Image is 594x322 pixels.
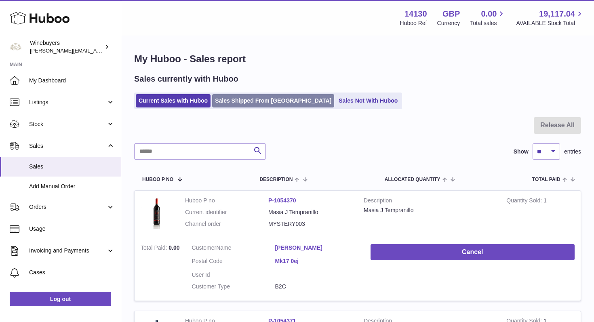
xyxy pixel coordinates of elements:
[371,244,575,261] button: Cancel
[29,203,106,211] span: Orders
[404,8,427,19] strong: 14130
[169,244,179,251] span: 0.00
[268,197,296,204] a: P-1054370
[134,53,581,65] h1: My Huboo - Sales report
[185,220,268,228] dt: Channel order
[268,220,352,228] dd: MYSTERY003
[192,244,275,254] dt: Name
[532,177,560,182] span: Total paid
[192,271,275,279] dt: User Id
[30,47,162,54] span: [PERSON_NAME][EMAIL_ADDRESS][DOMAIN_NAME]
[212,94,334,107] a: Sales Shipped From [GEOGRAPHIC_DATA]
[29,77,115,84] span: My Dashboard
[10,292,111,306] a: Log out
[268,208,352,216] dd: Masia J Tempranillo
[29,142,106,150] span: Sales
[506,197,543,206] strong: Quantity Sold
[385,177,440,182] span: ALLOCATED Quantity
[364,197,494,206] strong: Description
[192,283,275,290] dt: Customer Type
[400,19,427,27] div: Huboo Ref
[500,191,581,238] td: 1
[514,148,529,156] label: Show
[259,177,293,182] span: Description
[141,197,173,229] img: 1755000993.jpg
[141,244,169,253] strong: Total Paid
[185,197,268,204] dt: Huboo P no
[470,19,506,27] span: Total sales
[29,183,115,190] span: Add Manual Order
[29,225,115,233] span: Usage
[275,283,358,290] dd: B2C
[29,269,115,276] span: Cases
[516,19,584,27] span: AVAILABLE Stock Total
[442,8,460,19] strong: GBP
[10,41,22,53] img: peter@winebuyers.com
[437,19,460,27] div: Currency
[30,39,103,55] div: Winebuyers
[516,8,584,27] a: 19,117.04 AVAILABLE Stock Total
[185,208,268,216] dt: Current identifier
[29,120,106,128] span: Stock
[134,74,238,84] h2: Sales currently with Huboo
[481,8,497,19] span: 0.00
[136,94,211,107] a: Current Sales with Huboo
[564,148,581,156] span: entries
[364,206,494,214] div: Masia J Tempranillo
[192,244,217,251] span: Customer
[336,94,400,107] a: Sales Not With Huboo
[192,257,275,267] dt: Postal Code
[29,163,115,170] span: Sales
[29,99,106,106] span: Listings
[142,177,173,182] span: Huboo P no
[275,257,358,265] a: Mk17 0ej
[470,8,506,27] a: 0.00 Total sales
[539,8,575,19] span: 19,117.04
[275,244,358,252] a: [PERSON_NAME]
[29,247,106,255] span: Invoicing and Payments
